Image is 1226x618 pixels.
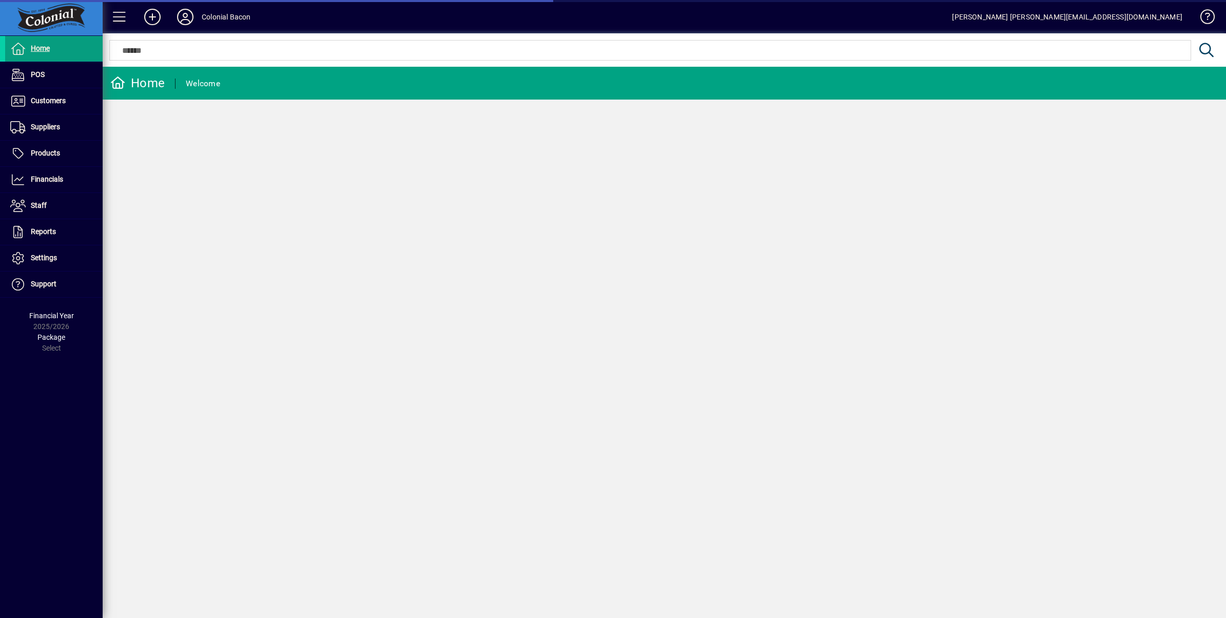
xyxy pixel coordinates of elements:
[952,9,1182,25] div: [PERSON_NAME] [PERSON_NAME][EMAIL_ADDRESS][DOMAIN_NAME]
[202,9,250,25] div: Colonial Bacon
[31,96,66,105] span: Customers
[136,8,169,26] button: Add
[5,62,103,88] a: POS
[31,175,63,183] span: Financials
[110,75,165,91] div: Home
[37,333,65,341] span: Package
[31,149,60,157] span: Products
[5,114,103,140] a: Suppliers
[5,272,103,297] a: Support
[5,219,103,245] a: Reports
[5,141,103,166] a: Products
[5,245,103,271] a: Settings
[31,70,45,79] span: POS
[31,254,57,262] span: Settings
[186,75,220,92] div: Welcome
[31,44,50,52] span: Home
[31,123,60,131] span: Suppliers
[169,8,202,26] button: Profile
[31,201,47,209] span: Staff
[5,88,103,114] a: Customers
[29,312,74,320] span: Financial Year
[1193,2,1213,35] a: Knowledge Base
[31,227,56,236] span: Reports
[31,280,56,288] span: Support
[5,193,103,219] a: Staff
[5,167,103,192] a: Financials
